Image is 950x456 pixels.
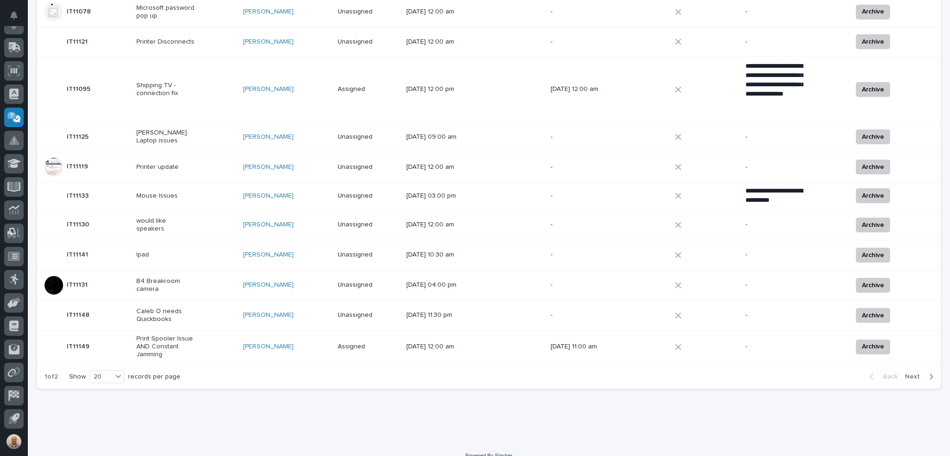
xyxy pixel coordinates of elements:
[551,8,609,16] p: -
[90,372,112,382] div: 20
[37,330,941,363] tr: IT11149IT11149 Print Spooler Issue AND Constant Jamming[PERSON_NAME] Assigned[DATE] 12:00 am[DATE...
[856,308,890,323] button: Archive
[243,38,294,46] a: [PERSON_NAME]
[551,85,609,93] p: [DATE] 12:00 am
[37,122,941,152] tr: IT11125IT11125 [PERSON_NAME] Laptop issues[PERSON_NAME] Unassigned[DATE] 09:00 am--Archive
[67,6,93,16] p: IT11078
[136,277,194,293] p: B4 Breakroom camera
[862,310,884,321] span: Archive
[136,4,194,20] p: Microsoft password pop up
[856,160,890,174] button: Archive
[905,373,925,381] span: Next
[67,341,91,351] p: IT11149
[67,161,90,171] p: IT11119
[862,6,884,17] span: Archive
[12,11,24,26] div: Notifications
[862,84,884,95] span: Archive
[856,188,890,203] button: Archive
[67,190,90,200] p: IT11133
[338,133,396,141] p: Unassigned
[862,280,884,291] span: Archive
[862,250,884,261] span: Archive
[136,217,194,233] p: would like speakers
[551,251,609,259] p: -
[856,218,890,232] button: Archive
[67,279,90,289] p: IT11131
[745,133,803,141] p: -
[69,373,86,381] p: Show
[862,131,884,142] span: Archive
[243,85,294,93] a: [PERSON_NAME]
[37,27,941,57] tr: IT11121IT11121 Printer Disconnects[PERSON_NAME] Unassigned[DATE] 12:00 am--Archive
[136,163,194,171] p: Printer update
[551,133,609,141] p: -
[67,309,91,319] p: IT11148
[136,251,194,259] p: Ipad
[856,5,890,19] button: Archive
[406,8,464,16] p: [DATE] 12:00 am
[67,249,90,259] p: IT11141
[856,340,890,354] button: Archive
[406,38,464,46] p: [DATE] 12:00 am
[338,343,396,351] p: Assigned
[856,248,890,263] button: Archive
[551,311,609,319] p: -
[745,311,803,319] p: -
[338,281,396,289] p: Unassigned
[406,221,464,229] p: [DATE] 12:00 am
[243,311,294,319] a: [PERSON_NAME]
[338,192,396,200] p: Unassigned
[243,163,294,171] a: [PERSON_NAME]
[136,82,194,97] p: Shipping TV - connection fix
[745,8,803,16] p: -
[551,343,609,351] p: [DATE] 11:00 am
[856,278,890,293] button: Archive
[338,163,396,171] p: Unassigned
[243,281,294,289] a: [PERSON_NAME]
[67,36,90,46] p: IT11121
[745,221,803,229] p: -
[862,161,884,173] span: Archive
[243,221,294,229] a: [PERSON_NAME]
[136,335,194,358] p: Print Spooler Issue AND Constant Jamming
[551,281,609,289] p: -
[901,373,941,381] button: Next
[862,219,884,231] span: Archive
[136,38,194,46] p: Printer Disconnects
[338,85,396,93] p: Assigned
[406,85,464,93] p: [DATE] 12:00 pm
[37,240,941,270] tr: IT11141IT11141 Ipad[PERSON_NAME] Unassigned[DATE] 10:30 am--Archive
[338,251,396,259] p: Unassigned
[406,311,464,319] p: [DATE] 11:30 pm
[128,373,180,381] p: records per page
[136,129,194,145] p: [PERSON_NAME] Laptop issues
[551,192,609,200] p: -
[37,300,941,330] tr: IT11148IT11148 Caleb O needs Quickbooks[PERSON_NAME] Unassigned[DATE] 11:30 pm--Archive
[243,192,294,200] a: [PERSON_NAME]
[338,221,396,229] p: Unassigned
[406,163,464,171] p: [DATE] 12:00 am
[37,270,941,300] tr: IT11131IT11131 B4 Breakroom camera[PERSON_NAME] Unassigned[DATE] 04:00 pm--Archive
[37,57,941,122] tr: IT11095IT11095 Shipping TV - connection fix[PERSON_NAME] Assigned[DATE] 12:00 pm[DATE] 12:00 am**...
[551,221,609,229] p: -
[406,343,464,351] p: [DATE] 12:00 am
[136,308,194,323] p: Caleb O needs Quickbooks
[745,163,803,171] p: -
[243,133,294,141] a: [PERSON_NAME]
[862,190,884,201] span: Archive
[406,251,464,259] p: [DATE] 10:30 am
[862,373,901,381] button: Back
[878,373,898,381] span: Back
[37,366,65,388] p: 1 of 2
[67,131,90,141] p: IT11125
[856,82,890,97] button: Archive
[243,251,294,259] a: [PERSON_NAME]
[338,311,396,319] p: Unassigned
[4,432,24,451] button: users-avatar
[338,38,396,46] p: Unassigned
[37,210,941,240] tr: IT11130IT11130 would like speakers[PERSON_NAME] Unassigned[DATE] 12:00 am--Archive
[745,251,803,259] p: -
[406,281,464,289] p: [DATE] 04:00 pm
[243,343,294,351] a: [PERSON_NAME]
[862,341,884,352] span: Archive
